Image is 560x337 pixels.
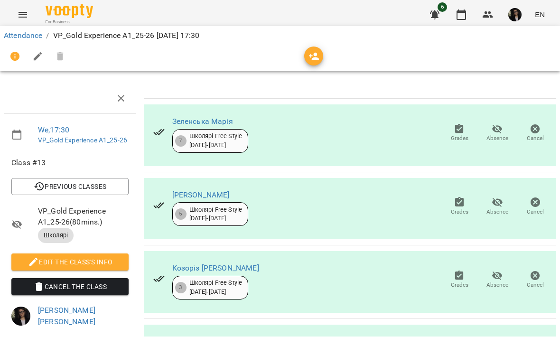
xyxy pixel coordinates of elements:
button: EN [531,6,549,24]
span: Absence [486,135,508,143]
a: We , 17:30 [38,126,69,135]
div: 7 [175,136,187,147]
button: Absence [478,121,516,147]
span: For Business [46,19,93,26]
button: Grades [440,267,478,294]
img: 5778de2c1ff5f249927c32fdd130b47c.png [11,307,30,326]
p: VP_Gold Experience A1_25-26 [DATE] 17:30 [53,30,200,42]
span: EN [535,10,545,20]
button: Absence [478,194,516,220]
span: Cancel the class [19,281,121,293]
button: Previous Classes [11,178,129,196]
div: Школярі Free Style [DATE] - [DATE] [189,279,243,297]
span: Grades [451,208,468,216]
span: Cancel [527,281,544,290]
span: Previous Classes [19,181,121,193]
nav: breadcrumb [4,30,556,42]
a: Зеленська Марія [172,117,233,126]
span: Cancel [527,208,544,216]
a: [PERSON_NAME] [172,191,230,200]
div: Школярі Free Style [DATE] - [DATE] [189,206,243,224]
button: Grades [440,121,478,147]
span: Cancel [527,135,544,143]
li: / [46,30,49,42]
div: 3 [175,282,187,294]
a: Attendance [4,31,42,40]
button: Cancel [516,267,554,294]
a: [PERSON_NAME] [PERSON_NAME] [38,306,95,327]
button: Cancel [516,194,554,220]
span: Grades [451,135,468,143]
a: Козоріз [PERSON_NAME] [172,264,259,273]
div: 5 [175,209,187,220]
span: 6 [438,3,447,12]
span: Class #13 [11,158,129,169]
span: Grades [451,281,468,290]
span: Absence [486,281,508,290]
button: Grades [440,194,478,220]
button: Cancel [516,121,554,147]
button: Cancel the class [11,279,129,296]
span: Школярі [38,232,74,240]
button: Absence [478,267,516,294]
span: Absence [486,208,508,216]
button: Edit the class's Info [11,254,129,271]
a: VP_Gold Experience A1_25-26 [38,137,127,144]
img: 5778de2c1ff5f249927c32fdd130b47c.png [508,9,522,22]
img: Voopty Logo [46,5,93,19]
button: Menu [11,4,34,27]
span: VP_Gold Experience A1_25-26 ( 80 mins. ) [38,206,129,228]
div: Школярі Free Style [DATE] - [DATE] [189,132,243,150]
span: Edit the class's Info [19,257,121,268]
